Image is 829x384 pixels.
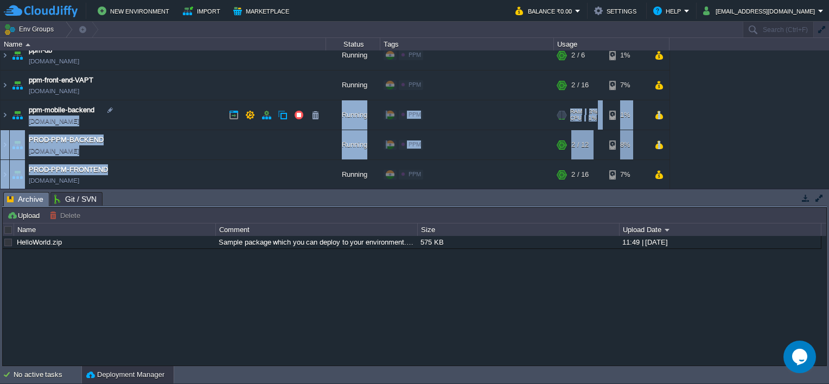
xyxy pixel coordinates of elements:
button: Marketplace [233,4,292,17]
div: 2 / 6 [571,41,585,70]
div: 575 KB [418,236,618,248]
button: New Environment [98,4,173,17]
div: Usage [554,38,669,50]
div: Name [1,38,326,50]
img: AMDAwAAAACH5BAEAAAAALAAAAAABAAEAAAICRAEAOw== [10,160,25,189]
img: AMDAwAAAACH5BAEAAAAALAAAAAABAAEAAAICRAEAOw== [1,41,9,70]
div: Upload Date [620,223,821,236]
div: Running [326,41,380,70]
button: Balance ₹0.00 [515,4,575,17]
a: PROD-PPM-BACKEND [29,135,104,145]
a: PROD-PPM-FRONTEND [29,164,108,175]
img: AMDAwAAAACH5BAEAAAAALAAAAAABAAEAAAICRAEAOw== [10,71,25,100]
div: 7% [609,160,645,189]
img: AMDAwAAAACH5BAEAAAAALAAAAAABAAEAAAICRAEAOw== [10,130,25,159]
img: AMDAwAAAACH5BAEAAAAALAAAAAABAAEAAAICRAEAOw== [1,71,9,100]
span: PPM [409,171,421,177]
img: AMDAwAAAACH5BAEAAAAALAAAAAABAAEAAAICRAEAOw== [25,43,30,46]
span: RAM [570,108,582,115]
div: Running [326,160,380,189]
span: PPM [409,52,421,58]
a: [DOMAIN_NAME] [29,116,79,126]
img: AMDAwAAAACH5BAEAAAAALAAAAAABAAEAAAICRAEAOw== [10,100,25,130]
div: Running [326,100,380,130]
span: CPU [570,115,582,121]
div: 2 / 12 [571,130,589,159]
img: AMDAwAAAACH5BAEAAAAALAAAAAABAAEAAAICRAEAOw== [10,41,25,70]
button: Env Groups [4,22,58,37]
a: [DOMAIN_NAME] [29,175,79,186]
button: [EMAIL_ADDRESS][DOMAIN_NAME] [703,4,818,17]
div: Running [326,130,380,159]
span: PPM [409,111,421,118]
div: Running [326,71,380,100]
img: CloudJiffy [4,4,78,18]
span: 3% [586,108,597,115]
div: 1% [609,100,645,130]
button: Import [183,4,224,17]
button: Help [653,4,684,17]
button: Deployment Manager [86,369,164,380]
div: 7% [609,71,645,100]
a: [DOMAIN_NAME] [29,145,79,156]
div: 2 / 16 [571,71,589,100]
a: HelloWorld.zip [17,238,62,246]
a: [DOMAIN_NAME] [29,86,79,97]
div: Status [327,38,380,50]
div: Sample package which you can deploy to your environment. Feel free to delete and upload a package... [216,236,417,248]
a: ppm-mobile-backend [29,105,94,116]
span: Archive [7,193,43,206]
div: 2 / 16 [571,160,589,189]
div: Size [418,223,619,236]
a: ppm-front-end-VAPT [29,75,93,86]
span: Git / SVN [54,193,97,206]
span: 1% [586,115,597,121]
div: 1% [609,41,645,70]
span: PPM [409,141,421,148]
button: Settings [594,4,640,17]
div: Tags [381,38,553,50]
div: Name [15,223,215,236]
div: Comment [216,223,417,236]
img: AMDAwAAAACH5BAEAAAAALAAAAAABAAEAAAICRAEAOw== [1,160,9,189]
div: 11:49 | [DATE] [620,236,820,248]
img: AMDAwAAAACH5BAEAAAAALAAAAAABAAEAAAICRAEAOw== [1,100,9,130]
iframe: chat widget [783,341,818,373]
a: ppm-db [29,45,52,56]
button: Upload [7,210,43,220]
button: Delete [49,210,84,220]
div: No active tasks [14,366,81,383]
img: AMDAwAAAACH5BAEAAAAALAAAAAABAAEAAAICRAEAOw== [1,130,9,159]
span: [DOMAIN_NAME] [29,56,79,67]
div: 8% [609,130,645,159]
span: PPM [409,81,421,88]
